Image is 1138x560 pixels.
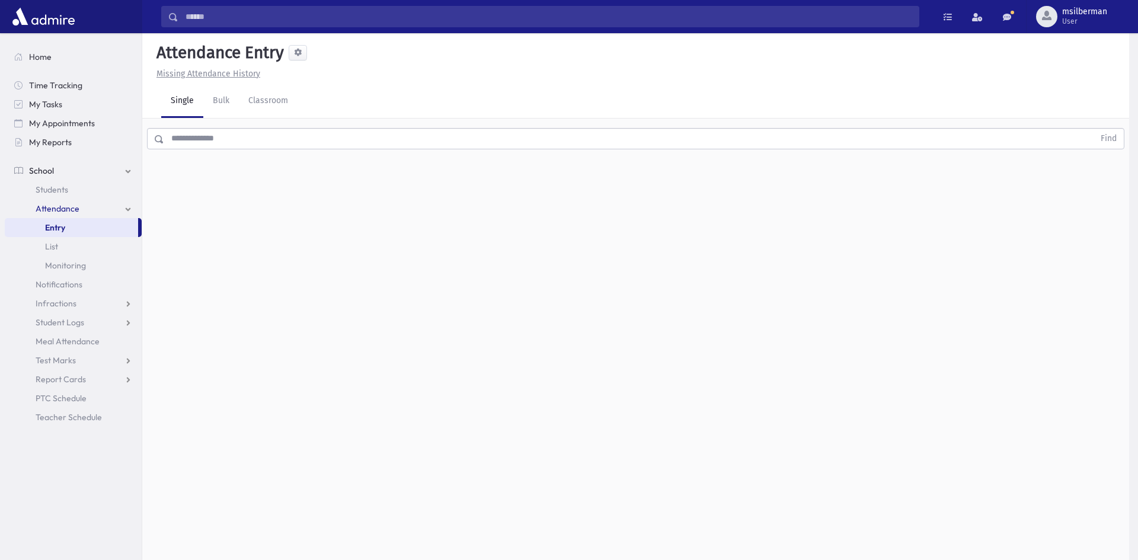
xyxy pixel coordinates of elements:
img: AdmirePro [9,5,78,28]
span: Teacher Schedule [36,412,102,423]
span: My Tasks [29,99,62,110]
a: PTC Schedule [5,389,142,408]
a: Monitoring [5,256,142,275]
a: My Tasks [5,95,142,114]
a: Notifications [5,275,142,294]
a: Classroom [239,85,298,118]
span: Report Cards [36,374,86,385]
span: Attendance [36,203,79,214]
button: Find [1094,129,1124,149]
span: Monitoring [45,260,86,271]
a: My Appointments [5,114,142,133]
a: Missing Attendance History [152,69,260,79]
span: My Appointments [29,118,95,129]
u: Missing Attendance History [156,69,260,79]
a: Attendance [5,199,142,218]
span: Notifications [36,279,82,290]
span: Meal Attendance [36,336,100,347]
a: Home [5,47,142,66]
span: PTC Schedule [36,393,87,404]
span: Entry [45,222,65,233]
span: User [1062,17,1107,26]
a: Single [161,85,203,118]
span: Students [36,184,68,195]
a: My Reports [5,133,142,152]
a: Report Cards [5,370,142,389]
span: Student Logs [36,317,84,328]
a: Students [5,180,142,199]
span: List [45,241,58,252]
a: Bulk [203,85,239,118]
span: My Reports [29,137,72,148]
span: msilberman [1062,7,1107,17]
a: Test Marks [5,351,142,370]
a: Infractions [5,294,142,313]
a: Entry [5,218,138,237]
a: List [5,237,142,256]
a: Time Tracking [5,76,142,95]
span: Home [29,52,52,62]
h5: Attendance Entry [152,43,284,63]
span: Test Marks [36,355,76,366]
span: Infractions [36,298,76,309]
input: Search [178,6,919,27]
a: Teacher Schedule [5,408,142,427]
a: School [5,161,142,180]
span: Time Tracking [29,80,82,91]
a: Student Logs [5,313,142,332]
span: School [29,165,54,176]
a: Meal Attendance [5,332,142,351]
